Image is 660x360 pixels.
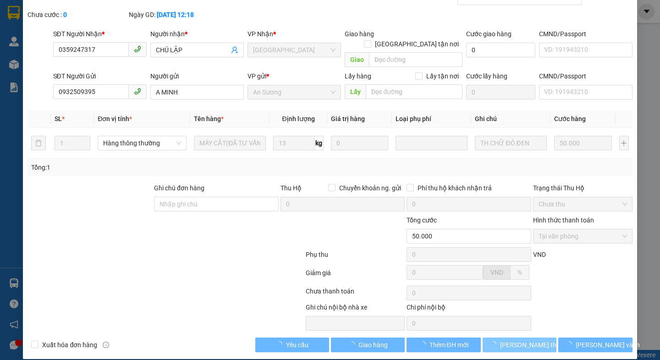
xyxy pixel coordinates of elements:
[619,136,629,150] button: plus
[345,72,371,80] span: Lấy hàng
[157,11,194,18] b: [DATE] 12:18
[134,88,141,95] span: phone
[314,136,324,150] span: kg
[247,71,341,81] div: VP gửi
[539,29,632,39] div: CMND/Passport
[539,229,627,243] span: Tại văn phòng
[306,302,405,316] div: Ghi chú nội bộ nhà xe
[154,197,279,211] input: Ghi chú đơn hàng
[280,184,302,192] span: Thu Hộ
[419,341,429,348] span: loading
[539,197,627,211] span: Chưa thu
[331,338,405,352] button: Giao hàng
[103,342,109,348] span: info-circle
[392,110,471,128] th: Loại phụ phí
[533,216,594,224] label: Hình thức thanh toán
[305,286,406,302] div: Chưa thanh toán
[483,338,556,352] button: [PERSON_NAME] thay đổi
[255,338,329,352] button: Yêu cầu
[466,30,511,38] label: Cước giao hàng
[429,340,468,350] span: Thêm ĐH mới
[345,52,369,67] span: Giao
[407,302,531,316] div: Chi phí nội bộ
[466,85,535,100] input: Cước lấy hàng
[194,136,266,150] input: VD: Bàn, Ghế
[305,268,406,284] div: Giảm giá
[369,52,462,67] input: Dọc đường
[129,10,228,20] div: Ngày GD:
[539,71,632,81] div: CMND/Passport
[490,269,503,276] span: VND
[500,340,573,350] span: [PERSON_NAME] thay đổi
[345,30,374,38] span: Giao hàng
[53,71,147,81] div: SĐT Người Gửi
[253,85,335,99] span: An Sương
[566,341,576,348] span: loading
[471,110,550,128] th: Ghi chú
[150,29,244,39] div: Người nhận
[134,45,141,53] span: phone
[554,136,612,150] input: 0
[576,340,640,350] span: [PERSON_NAME] và In
[345,84,366,99] span: Lấy
[276,341,286,348] span: loading
[517,269,522,276] span: %
[98,115,132,122] span: Đơn vị tính
[554,115,586,122] span: Cước hàng
[63,11,67,18] b: 0
[407,338,480,352] button: Thêm ĐH mới
[231,46,238,54] span: user-add
[335,183,405,193] span: Chuyển khoản ng. gửi
[103,136,181,150] span: Hàng thông thường
[38,340,101,350] span: Xuất hóa đơn hàng
[558,338,632,352] button: [PERSON_NAME] và In
[282,115,314,122] span: Định lượng
[331,115,365,122] span: Giá trị hàng
[247,30,273,38] span: VP Nhận
[423,71,462,81] span: Lấy tận nơi
[466,72,507,80] label: Cước lấy hàng
[348,341,358,348] span: loading
[533,251,546,258] span: VND
[154,184,204,192] label: Ghi chú đơn hàng
[55,115,62,122] span: SL
[407,216,437,224] span: Tổng cước
[150,71,244,81] div: Người gửi
[27,10,127,20] div: Chưa cước :
[466,43,535,57] input: Cước giao hàng
[490,341,500,348] span: loading
[358,340,388,350] span: Giao hàng
[371,39,462,49] span: [GEOGRAPHIC_DATA] tận nơi
[305,249,406,266] div: Phụ thu
[253,43,335,57] span: Hòa Đông
[366,84,462,99] input: Dọc đường
[53,29,147,39] div: SĐT Người Nhận
[194,115,224,122] span: Tên hàng
[475,136,547,150] input: Ghi Chú
[533,183,632,193] div: Trạng thái Thu Hộ
[331,136,389,150] input: 0
[286,340,308,350] span: Yêu cầu
[31,136,46,150] button: delete
[31,162,255,172] div: Tổng: 1
[414,183,495,193] span: Phí thu hộ khách nhận trả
